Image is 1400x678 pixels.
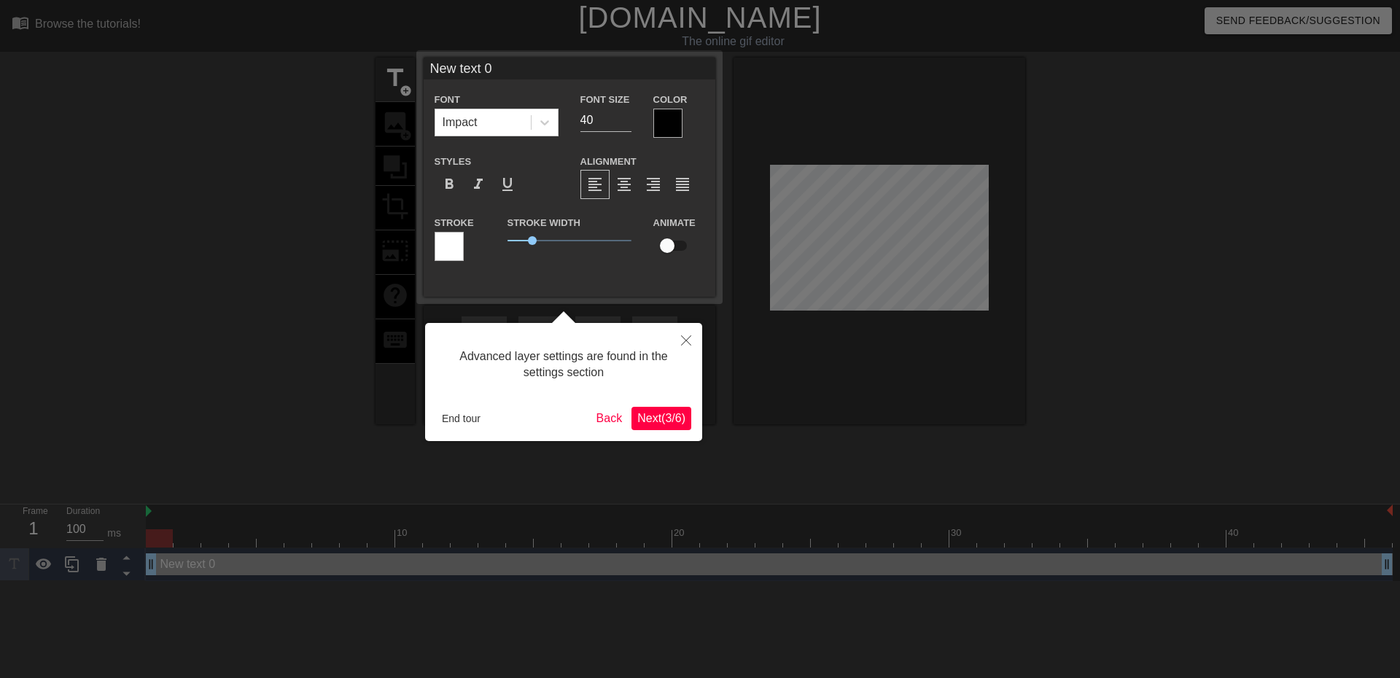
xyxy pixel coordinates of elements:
[436,408,486,429] button: End tour
[637,412,685,424] span: Next ( 3 / 6 )
[631,407,691,430] button: Next
[591,407,629,430] button: Back
[436,334,691,396] div: Advanced layer settings are found in the settings section
[670,323,702,356] button: Close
